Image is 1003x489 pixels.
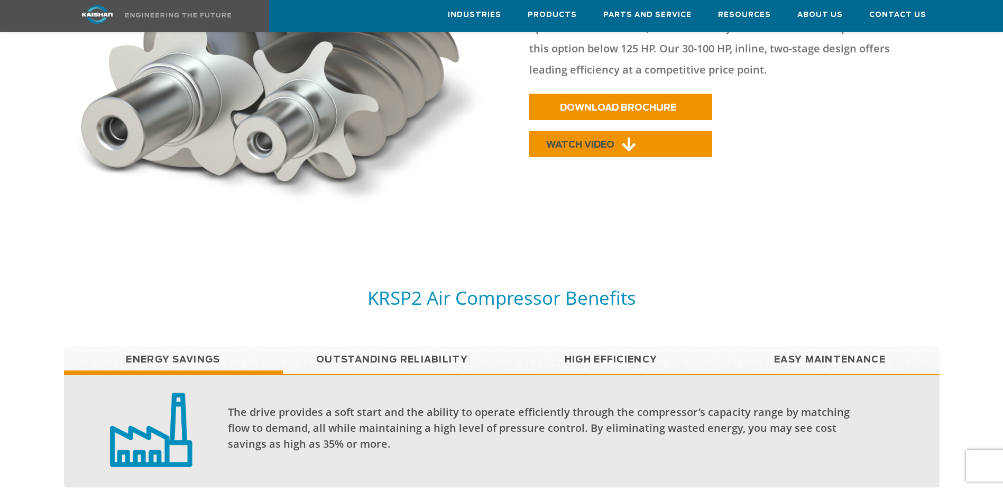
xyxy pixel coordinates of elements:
img: low capital investment badge [110,391,192,467]
span: Resources [718,9,771,21]
a: WATCH VIDEO [529,131,712,157]
a: Products [528,1,577,29]
img: kaishan logo [58,5,137,24]
img: Engineering the future [125,13,231,17]
span: Parts and Service [603,9,692,21]
span: Contact Us [869,9,926,21]
h5: KRSP2 Air Compressor Benefits [64,286,940,310]
a: Energy Savings [64,347,283,373]
a: Outstanding Reliability [283,347,502,373]
span: WATCH VIDEO [546,140,614,149]
a: Resources [718,1,771,29]
span: DOWNLOAD BROCHURE [560,103,676,112]
div: The drive provides a soft start and the ability to operate efficiently through the compressor’s c... [228,404,869,452]
a: DOWNLOAD BROCHURE [529,94,712,120]
span: Products [528,9,577,21]
div: Energy Savings [64,374,940,487]
a: Easy Maintenance [721,347,940,373]
a: Parts and Service [603,1,692,29]
span: Industries [448,9,501,21]
a: Industries [448,1,501,29]
a: About Us [797,1,843,29]
a: Contact Us [869,1,926,29]
span: About Us [797,9,843,21]
a: High Efficiency [502,347,721,373]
